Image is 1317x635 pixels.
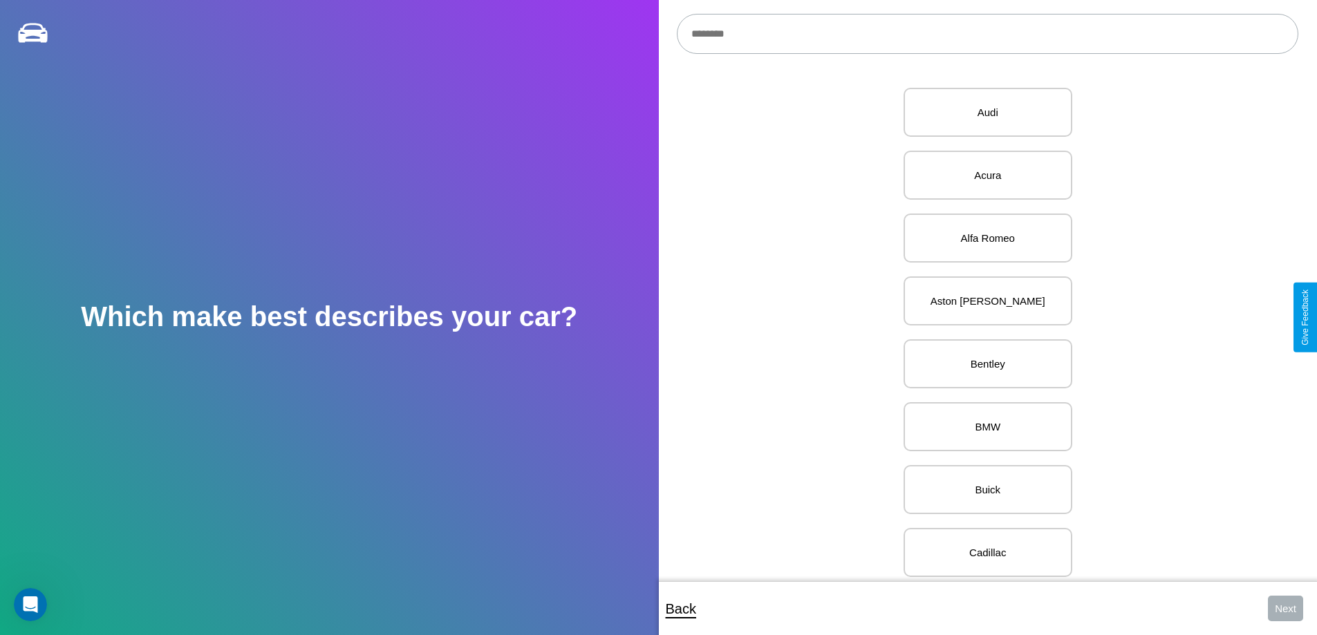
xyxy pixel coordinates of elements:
[1300,290,1310,345] div: Give Feedback
[919,354,1057,373] p: Bentley
[666,596,696,621] p: Back
[1268,596,1303,621] button: Next
[919,417,1057,436] p: BMW
[919,480,1057,499] p: Buick
[919,543,1057,562] p: Cadillac
[919,292,1057,310] p: Aston [PERSON_NAME]
[919,103,1057,122] p: Audi
[919,229,1057,247] p: Alfa Romeo
[14,588,47,621] iframe: Intercom live chat
[81,301,577,332] h2: Which make best describes your car?
[919,166,1057,184] p: Acura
